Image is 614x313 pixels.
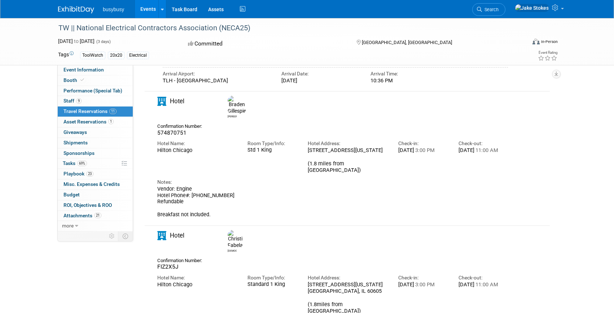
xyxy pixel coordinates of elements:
[157,147,237,153] div: Hilton Chicago
[370,70,449,77] div: Arrival Time:
[459,140,508,147] div: Check-out:
[157,231,166,240] i: Hotel
[157,264,178,270] span: FIZ2X5J
[281,70,360,77] div: Arrival Date:
[63,98,82,104] span: Staff
[226,230,238,253] div: Christi Fabela
[370,77,449,84] div: 10:36 PM
[103,6,124,12] span: busybusy
[308,147,387,173] div: [STREET_ADDRESS][US_STATE] (1.8 miles from [GEOGRAPHIC_DATA])
[474,147,498,153] span: 11:00 AM
[77,161,87,166] span: 69%
[186,38,345,50] div: Committed
[398,274,448,281] div: Check-in:
[474,281,498,288] span: 11:00 AM
[63,202,112,208] span: ROI, Objectives & ROO
[58,117,133,127] a: Asset Reservations1
[157,281,237,288] div: Hilton Chicago
[58,221,133,231] a: more
[170,97,184,105] span: Hotel
[73,38,80,44] span: to
[63,140,88,145] span: Shipments
[398,140,448,147] div: Check-in:
[228,114,237,118] div: Braden Gillespie
[108,52,124,59] div: 20x20
[58,179,133,190] a: Misc. Expenses & Credits
[541,39,558,44] div: In-Person
[228,230,243,248] img: Christi Fabela
[58,75,133,86] a: Booth
[247,281,297,288] div: Standard 1 King
[58,190,133,200] a: Budget
[157,121,207,129] div: Confirmation Number:
[94,213,101,218] span: 21
[515,4,549,12] img: Jake Stokes
[459,147,508,153] div: [DATE]
[63,77,85,83] span: Booth
[281,77,360,84] div: [DATE]
[63,67,104,73] span: Event Information
[398,281,448,288] div: [DATE]
[58,6,94,13] img: ExhibitDay
[96,39,111,44] span: (3 days)
[414,281,435,288] span: 3:00 PM
[157,140,237,147] div: Hotel Name:
[157,97,166,106] i: Hotel
[170,232,184,239] span: Hotel
[58,127,133,138] a: Giveaways
[80,52,105,59] div: ToolWatch
[157,256,207,264] div: Confirmation Number:
[459,281,508,288] div: [DATE]
[247,147,297,153] div: Std 1 King
[86,171,93,177] span: 23
[58,200,133,210] a: ROI, Objectives & ROO
[63,119,114,125] span: Asset Reservations
[157,130,187,136] span: 574870751
[63,150,95,156] span: Sponsorships
[118,231,133,241] td: Toggle Event Tabs
[483,38,558,48] div: Event Format
[58,138,133,148] a: Shipments
[482,7,499,12] span: Search
[63,129,87,135] span: Giveaways
[472,3,505,16] a: Search
[247,274,297,281] div: Room Type/Info:
[157,274,237,281] div: Hotel Name:
[459,274,508,281] div: Check-out:
[157,179,508,186] div: Notes:
[63,160,87,166] span: Tasks
[58,148,133,158] a: Sponsorships
[58,211,133,221] a: Attachments21
[58,158,133,169] a: Tasks69%
[108,119,114,124] span: 1
[80,78,84,82] i: Booth reservation complete
[228,248,237,253] div: Christi Fabela
[63,108,117,114] span: Travel Reservations
[247,140,297,147] div: Room Type/Info:
[63,171,93,177] span: Playbook
[308,140,387,147] div: Hotel Address:
[58,51,74,59] td: Tags
[58,169,133,179] a: Playbook23
[226,96,238,118] div: Braden Gillespie
[414,147,435,153] span: 3:00 PM
[532,39,540,44] img: Format-Inperson.png
[56,22,515,35] div: TW || National Electrical Contractors Association (NECA25)
[109,109,117,114] span: 11
[362,40,452,45] span: [GEOGRAPHIC_DATA], [GEOGRAPHIC_DATA]
[58,96,133,106] a: Staff9
[538,51,557,55] div: Event Rating
[63,181,120,187] span: Misc. Expenses & Credits
[62,223,74,229] span: more
[58,86,133,96] a: Performance (Special Tab)
[163,70,271,77] div: Arrival Airport:
[228,96,246,114] img: Braden Gillespie
[398,147,448,153] div: [DATE]
[127,52,149,59] div: Electrical
[106,231,118,241] td: Personalize Event Tab Strip
[63,88,122,94] span: Performance (Special Tab)
[63,192,80,197] span: Budget
[58,106,133,117] a: Travel Reservations11
[308,274,387,281] div: Hotel Address:
[157,186,508,218] div: Vendor: Engine Hotel Phone#: [PHONE_NUMBER] Refundable Breakfast not included.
